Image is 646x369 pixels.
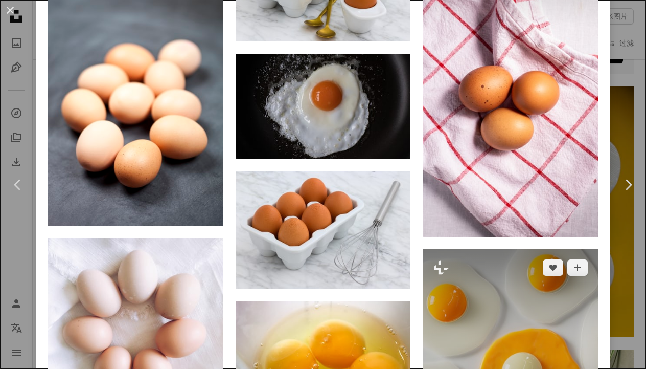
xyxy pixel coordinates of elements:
button: 添加到收藏 [567,259,588,276]
a: 银打蛋器旁边的一包有机鸡蛋 [236,225,411,234]
a: 看起来美味的煎蛋在白色背景上。 [423,348,598,357]
a: 一堆鸡蛋放在桌子上 [48,89,223,98]
a: 白色陶瓷杯中的黄色液体 [236,355,411,364]
a: 白色粉末上的阳光面朝上的鸡蛋 [236,101,411,111]
img: 白色粉末上的阳光面朝上的鸡蛋 [236,54,411,159]
button: 喜欢 [543,259,563,276]
a: 下一个 [610,136,646,234]
a: 红白相间的格子毛巾上放着三个棕色鸡蛋 [423,101,598,110]
a: 白色纺织品中的七个鸡蛋 [48,321,223,330]
img: 银打蛋器旁边的一包有机鸡蛋 [236,171,411,289]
